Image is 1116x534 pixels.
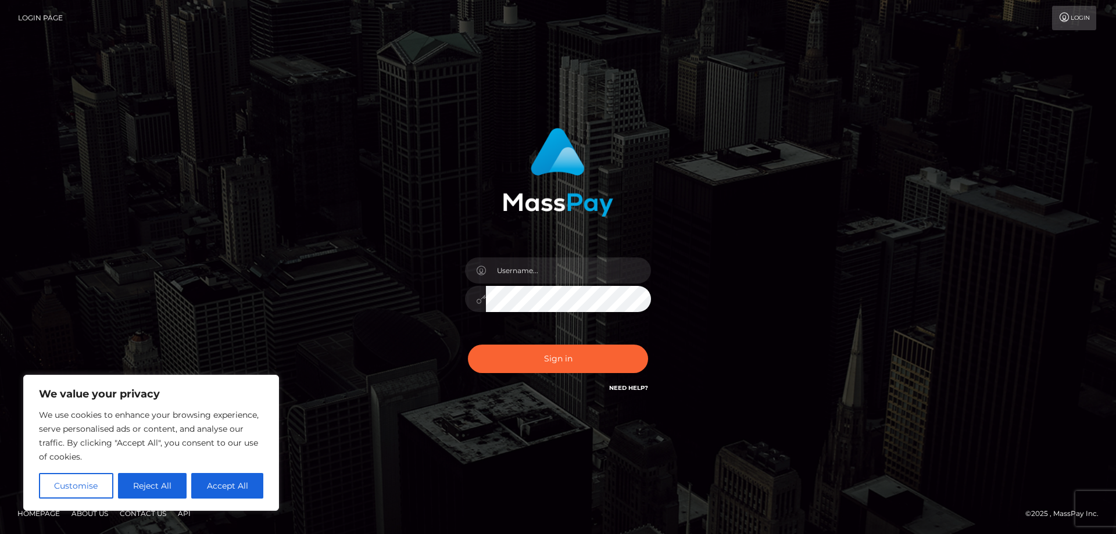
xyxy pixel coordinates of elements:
[13,504,65,522] a: Homepage
[486,257,651,284] input: Username...
[39,387,263,401] p: We value your privacy
[23,375,279,511] div: We value your privacy
[173,504,195,522] a: API
[67,504,113,522] a: About Us
[1025,507,1107,520] div: © 2025 , MassPay Inc.
[115,504,171,522] a: Contact Us
[191,473,263,499] button: Accept All
[468,345,648,373] button: Sign in
[118,473,187,499] button: Reject All
[39,473,113,499] button: Customise
[39,408,263,464] p: We use cookies to enhance your browsing experience, serve personalised ads or content, and analys...
[609,384,648,392] a: Need Help?
[1052,6,1096,30] a: Login
[18,6,63,30] a: Login Page
[503,128,613,217] img: MassPay Login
